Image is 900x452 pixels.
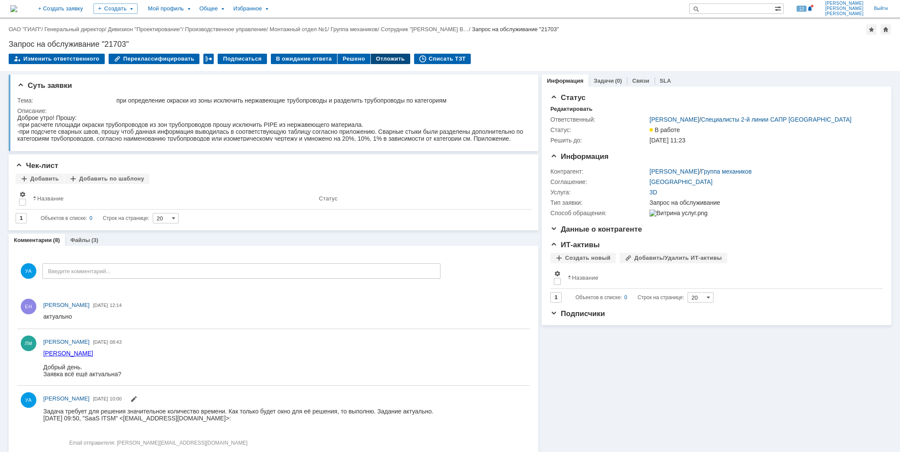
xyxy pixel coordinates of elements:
[17,81,72,90] span: Суть заявки
[701,116,852,123] a: Специалисты 2-й линии САПР [GEOGRAPHIC_DATA]
[93,339,108,345] span: [DATE]
[43,338,90,346] a: [PERSON_NAME]
[17,97,115,104] div: Тема:
[29,187,315,210] th: Название
[37,195,64,202] div: Название
[550,126,648,133] div: Статус:
[319,195,337,202] div: Статус
[825,1,864,6] span: [PERSON_NAME]
[9,40,891,48] div: Запрос на обслуживание "21703"
[19,191,26,198] span: Настройки
[550,199,648,206] div: Тип заявки:
[9,26,45,32] div: /
[381,26,472,32] div: /
[10,5,17,12] a: Перейти на домашнюю страницу
[110,339,122,345] span: 08:43
[550,137,648,144] div: Решить до:
[14,237,52,243] a: Комментарии
[649,199,877,206] div: Запрос на обслуживание
[594,77,614,84] a: Задачи
[116,97,524,104] div: при определение окраски из зоны исключить нержавеющие трубопроводы и разделить трубопроводы по ка...
[550,225,642,233] span: Данные о контрагенте
[108,26,185,32] div: /
[649,210,707,216] img: Витрина услуг.png
[575,294,622,300] span: Объектов в списке:
[649,189,657,196] a: 3D
[624,292,627,303] div: 0
[649,116,699,123] a: [PERSON_NAME]
[270,26,331,32] div: /
[797,6,807,12] span: 12
[649,126,680,133] span: В работе
[550,94,585,102] span: Статус
[185,26,267,32] a: Производственное управление
[649,168,752,175] div: /
[203,54,214,64] div: Работа с массовостью
[550,178,648,185] div: Соглашение:
[649,137,685,144] span: [DATE] 11:23
[90,213,93,223] div: 0
[701,168,752,175] a: Группа механиков
[554,270,561,277] span: Настройки
[9,26,41,32] a: ОАО "ГИАП"
[550,310,605,318] span: Подписчики
[70,237,90,243] a: Файлы
[660,77,671,84] a: SLA
[93,3,138,14] div: Создать
[550,241,600,249] span: ИТ-активы
[93,303,108,308] span: [DATE]
[93,396,108,401] span: [DATE]
[572,274,598,281] div: Название
[26,32,204,38] span: Email отправителя: [PERSON_NAME][EMAIL_ADDRESS][DOMAIN_NAME]
[16,161,58,170] span: Чек-лист
[185,26,270,32] div: /
[110,303,122,308] span: 12:14
[45,26,105,32] a: Генеральный директор
[615,77,622,84] div: (0)
[775,4,783,12] span: Расширенный поиск
[866,24,877,35] div: Добавить в избранное
[550,152,608,161] span: Информация
[41,215,87,221] span: Объектов в списке:
[130,397,137,404] span: Редактировать
[472,26,559,32] div: Запрос на обслуживание "21703"
[10,5,17,12] img: logo
[550,189,648,196] div: Услуга:
[550,168,648,175] div: Контрагент:
[825,6,864,11] span: [PERSON_NAME]
[41,213,149,223] i: Строк на странице:
[108,26,182,32] a: Дивизион "Проектирование"
[43,301,90,310] a: [PERSON_NAME]
[45,26,108,32] div: /
[91,237,98,243] div: (3)
[881,24,891,35] div: Сделать домашней страницей
[110,396,122,401] span: 10:00
[43,339,90,345] span: [PERSON_NAME]
[564,267,876,289] th: Название
[632,77,649,84] a: Связи
[575,292,684,303] i: Строк на странице:
[43,302,90,308] span: [PERSON_NAME]
[17,107,526,114] div: Описание:
[53,237,60,243] div: (8)
[43,395,90,402] span: [PERSON_NAME]
[550,116,648,123] div: Ответственный:
[331,26,381,32] div: /
[550,210,648,216] div: Способ обращения:
[315,187,524,210] th: Статус
[547,77,583,84] a: Информация
[825,11,864,16] span: [PERSON_NAME]
[21,263,36,279] span: УА
[270,26,328,32] a: Монтажный отдел №1
[550,106,592,113] div: Редактировать
[649,116,852,123] div: /
[649,168,699,175] a: [PERSON_NAME]
[649,178,713,185] a: [GEOGRAPHIC_DATA]
[43,394,90,403] a: [PERSON_NAME]
[381,26,469,32] a: Сотрудник "[PERSON_NAME] В…
[331,26,378,32] a: Группа механиков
